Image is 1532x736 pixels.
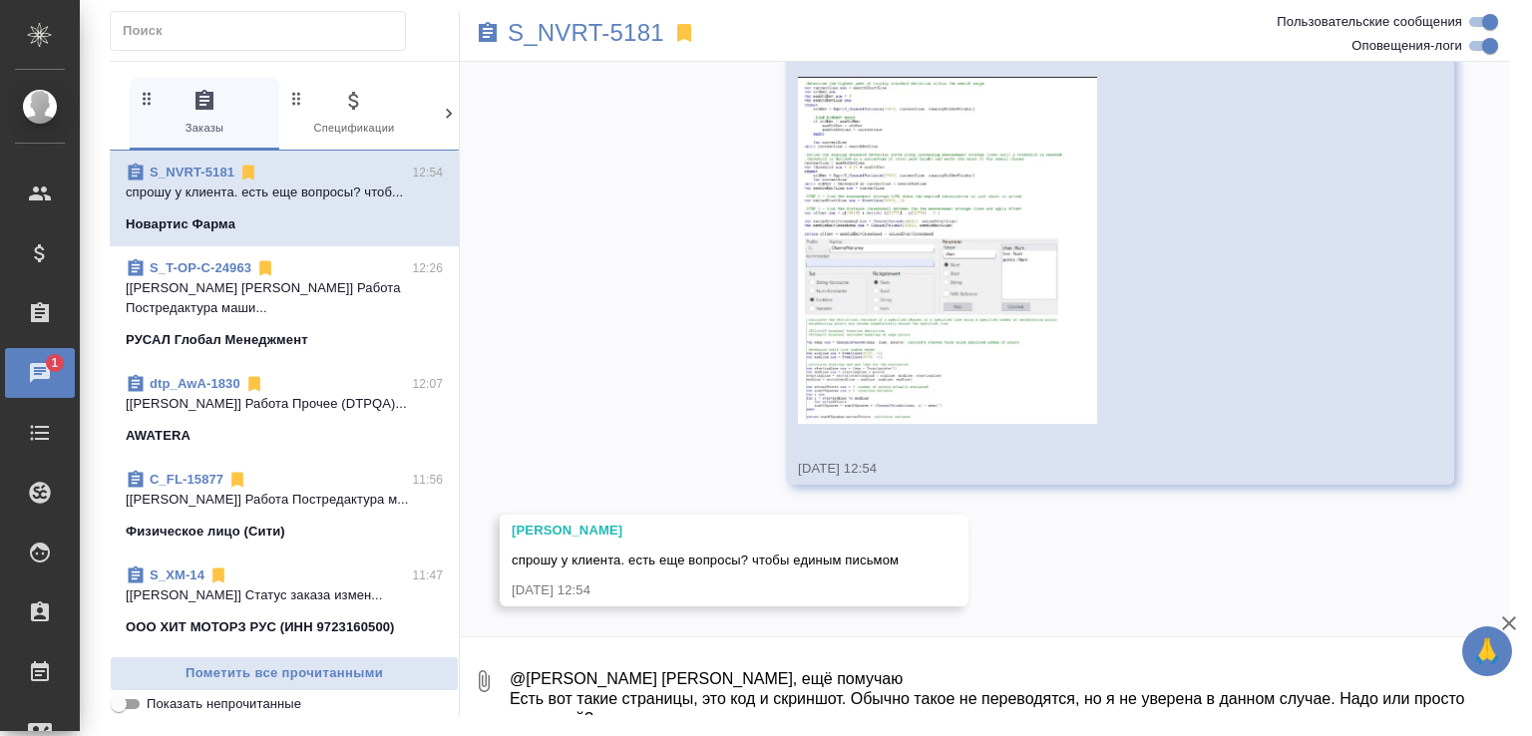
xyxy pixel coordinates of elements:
[110,656,459,691] button: Пометить все прочитанными
[126,183,443,202] p: спрошу у клиента. есть еще вопросы? чтоб...
[150,567,204,582] a: S_XM-14
[126,214,235,234] p: Новартис Фарма
[126,330,308,350] p: РУСАЛ Глобал Менеджмент
[150,165,234,180] a: S_NVRT-5181
[412,374,443,394] p: 12:07
[110,362,459,458] div: dtp_AwA-183012:07[[PERSON_NAME]] Работа Прочее (DTPQA)...AWATERA
[110,151,459,246] div: S_NVRT-518112:54спрошу у клиента. есть еще вопросы? чтоб...Новартис Фарма
[1470,630,1504,672] span: 🙏
[412,470,443,490] p: 11:56
[437,89,456,108] svg: Зажми и перетащи, чтобы поменять порядок вкладок
[508,23,664,43] a: S_NVRT-5181
[126,522,285,542] p: Физическое лицо (Сити)
[1351,36,1462,56] span: Оповещения-логи
[126,490,443,510] p: [[PERSON_NAME]] Работа Постредактура м...
[110,246,459,362] div: S_T-OP-C-2496312:26[[PERSON_NAME] [PERSON_NAME]] Работа Постредактура маши...РУСАЛ Глобал Менеджмент
[126,394,443,414] p: [[PERSON_NAME]] Работа Прочее (DTPQA)...
[208,565,228,585] svg: Отписаться
[512,552,899,567] span: спрошу у клиента. есть еще вопросы? чтобы единым письмом
[123,17,405,45] input: Поиск
[150,260,251,275] a: S_T-OP-C-24963
[138,89,271,138] span: Заказы
[138,89,157,108] svg: Зажми и перетащи, чтобы поменять порядок вкладок
[150,376,240,391] a: dtp_AwA-1830
[287,89,421,138] span: Спецификации
[512,580,899,600] div: [DATE] 12:54
[126,278,443,318] p: [[PERSON_NAME] [PERSON_NAME]] Работа Постредактура маши...
[5,348,75,398] a: 1
[412,565,443,585] p: 11:47
[126,617,395,637] p: ООО ХИТ МОТОРЗ РУС (ИНН 9723160500)
[126,426,191,446] p: AWATERA
[437,89,571,138] span: Клиенты
[1277,12,1462,32] span: Пользовательские сообщения
[110,458,459,553] div: C_FL-1587711:56[[PERSON_NAME]] Работа Постредактура м...Физическое лицо (Сити)
[412,163,443,183] p: 12:54
[798,459,1384,479] div: [DATE] 12:54
[238,163,258,183] svg: Отписаться
[126,585,443,605] p: [[PERSON_NAME]] Статус заказа измен...
[798,77,1097,424] img: image.png
[1462,626,1512,676] button: 🙏
[512,521,899,541] div: [PERSON_NAME]
[150,472,223,487] a: C_FL-15877
[244,374,264,394] svg: Отписаться
[147,694,301,714] span: Показать непрочитанные
[121,662,448,685] span: Пометить все прочитанными
[110,553,459,649] div: S_XM-1411:47[[PERSON_NAME]] Статус заказа измен...ООО ХИТ МОТОРЗ РУС (ИНН 9723160500)
[412,258,443,278] p: 12:26
[39,353,70,373] span: 1
[227,470,247,490] svg: Отписаться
